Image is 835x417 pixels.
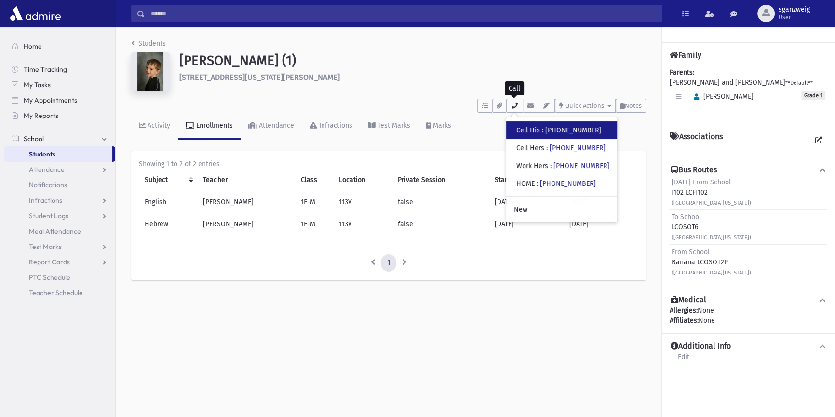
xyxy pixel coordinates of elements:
span: : [550,162,552,170]
span: Time Tracking [24,65,67,74]
span: Infractions [29,196,62,205]
a: Students [131,39,166,48]
td: 113V [333,213,391,235]
a: My Tasks [4,77,115,92]
a: Marks [418,113,459,140]
a: Time Tracking [4,62,115,77]
td: English [139,191,197,213]
td: [DATE] [564,213,639,235]
span: Students [29,150,55,158]
b: Allergies: [670,306,698,314]
th: Start Date [489,169,563,191]
h4: Associations [670,132,723,149]
div: Attendance [257,121,294,130]
button: Medical [670,295,827,305]
div: HOME [516,179,596,189]
a: Test Marks [360,113,418,140]
div: Banana LCOSOT2P [672,247,751,277]
span: My Tasks [24,80,51,89]
a: New [506,201,617,219]
th: Private Session [392,169,489,191]
div: Cell His [516,125,601,135]
div: Infractions [317,121,352,130]
span: Home [24,42,42,51]
nav: breadcrumb [131,39,166,52]
span: Quick Actions [565,102,604,109]
a: Attendance [241,113,302,140]
td: [DATE] [489,191,563,213]
div: Cell Hers [516,143,606,153]
span: : [546,144,548,152]
span: Student Logs [29,211,68,220]
span: Notifications [29,181,67,189]
a: 1 [381,254,396,272]
a: Student Logs [4,208,115,223]
a: View all Associations [810,132,827,149]
span: : [537,180,538,188]
div: Call [505,81,524,95]
span: [PERSON_NAME] [689,92,754,101]
span: My Appointments [24,96,77,104]
span: Report Cards [29,258,70,266]
div: Marks [431,121,451,130]
h1: [PERSON_NAME] (1) [179,52,646,69]
div: Test Marks [376,121,410,130]
td: false [392,213,489,235]
th: Class [295,169,333,191]
td: false [392,191,489,213]
a: Teacher Schedule [4,285,115,300]
h4: Bus Routes [671,165,717,175]
a: Home [4,39,115,54]
input: Search [145,5,662,22]
a: My Reports [4,108,115,123]
button: Bus Routes [670,165,827,175]
th: Subject [139,169,197,191]
a: Attendance [4,162,115,177]
div: J102 LCFJ102 [672,177,751,208]
div: Enrollments [194,121,233,130]
div: Work Hers [516,161,609,171]
span: Grade 1 [801,91,825,100]
a: Activity [131,113,178,140]
span: Notes [625,102,642,109]
a: Report Cards [4,254,115,270]
a: Enrollments [178,113,241,140]
b: Parents: [670,68,694,77]
a: School [4,131,115,146]
td: 1E-M [295,191,333,213]
a: [PHONE_NUMBER] [540,180,596,188]
div: None [670,305,827,326]
h4: Medical [671,295,706,305]
a: Edit [677,352,690,369]
img: AdmirePro [8,4,63,23]
a: [PHONE_NUMBER] [550,144,606,152]
span: Meal Attendance [29,227,81,235]
h6: [STREET_ADDRESS][US_STATE][PERSON_NAME] [179,73,646,82]
td: 113V [333,191,391,213]
span: sganzweig [779,6,810,13]
span: [DATE] From School [672,178,731,186]
div: Activity [146,121,170,130]
small: ([GEOGRAPHIC_DATA][US_STATE]) [672,200,751,206]
div: [PERSON_NAME] and [PERSON_NAME] [670,67,827,116]
h4: Additional Info [671,341,731,352]
a: My Appointments [4,92,115,108]
td: [PERSON_NAME] [197,191,295,213]
span: : [542,126,543,134]
th: Teacher [197,169,295,191]
a: [PHONE_NUMBER] [553,162,609,170]
span: To School [672,213,701,221]
a: Students [4,146,112,162]
div: Showing 1 to 2 of 2 entries [139,159,638,169]
a: Notifications [4,177,115,193]
span: From School [672,248,710,256]
a: PTC Schedule [4,270,115,285]
div: LCOSOT6 [672,212,751,242]
button: Notes [616,99,646,113]
th: Location [333,169,391,191]
a: [PHONE_NUMBER] [545,126,601,134]
button: Quick Actions [555,99,616,113]
h4: Family [670,51,701,60]
span: School [24,134,44,143]
b: Affiliates: [670,316,699,325]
